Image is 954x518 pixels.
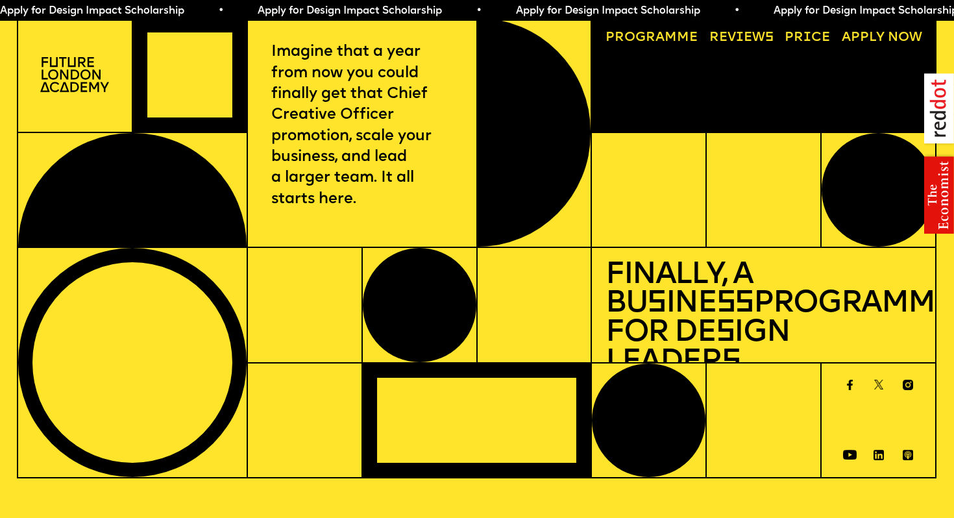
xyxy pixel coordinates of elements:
span: • [215,6,221,16]
span: s [647,289,666,319]
span: s [716,318,735,349]
a: Price [778,25,837,51]
span: s [722,347,740,378]
span: ss [716,289,753,319]
span: • [474,6,480,16]
p: Imagine that a year from now you could finally get that Chief Creative Officer promotion, scale y... [271,42,452,210]
a: Programme [599,25,704,51]
a: Apply now [835,25,929,51]
h1: Finally, a Bu ine Programme for De ign Leader [605,262,922,378]
span: A [842,31,851,44]
span: a [655,31,665,44]
a: Reviews [702,25,779,51]
span: • [731,6,737,16]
